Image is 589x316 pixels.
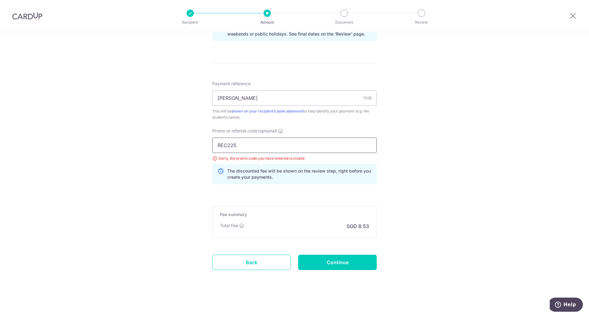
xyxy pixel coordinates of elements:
[212,155,377,162] div: Sorry, the promo code you have entered is invalid
[227,168,371,180] p: The discounted fee will be shown on the review step, right before you create your payments.
[212,128,257,134] span: Promo or referral code
[399,19,444,25] p: Review
[550,298,583,313] iframe: Opens a widget where you can find more information
[321,19,367,25] p: Document
[220,211,369,218] h5: Fee summary
[212,255,291,270] a: Back
[12,12,42,20] img: CardUp
[298,255,377,270] input: Continue
[212,108,377,120] div: This will be to help identify your payment (e.g. the student’s name).
[167,19,213,25] p: Recipient
[363,95,372,101] div: 11/35
[212,81,251,87] span: Payment reference
[220,223,238,229] p: Total Fee
[347,223,369,230] p: SGD 8.53
[258,128,277,134] span: (optional)
[244,19,290,25] p: Amount
[232,109,304,113] a: shown on your recipient’s bank statement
